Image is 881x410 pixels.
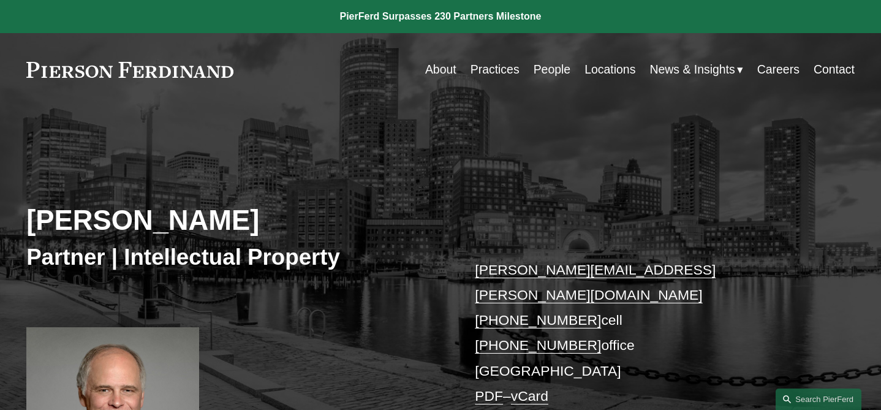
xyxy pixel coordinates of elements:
p: cell office [GEOGRAPHIC_DATA] – [475,257,820,409]
a: [PHONE_NUMBER] [475,337,601,353]
h2: [PERSON_NAME] [26,204,441,238]
a: [PERSON_NAME][EMAIL_ADDRESS][PERSON_NAME][DOMAIN_NAME] [475,262,716,303]
a: folder dropdown [649,58,743,82]
a: [PHONE_NUMBER] [475,312,601,328]
a: Search this site [776,389,861,410]
h3: Partner | Intellectual Property [26,243,441,271]
a: Contact [814,58,855,82]
a: vCard [511,388,548,404]
a: About [425,58,456,82]
a: Careers [757,58,800,82]
a: People [534,58,571,82]
a: PDF [475,388,503,404]
a: Locations [584,58,635,82]
span: News & Insights [649,59,735,80]
a: Practices [471,58,520,82]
